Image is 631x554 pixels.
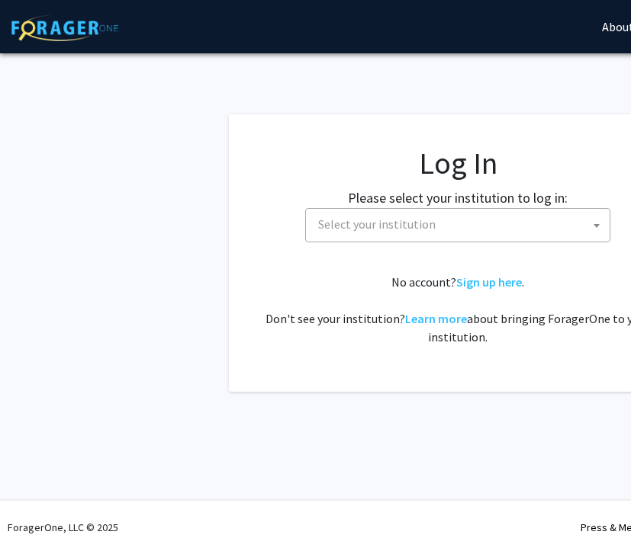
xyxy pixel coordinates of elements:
span: Select your institution [305,208,610,242]
div: ForagerOne, LLC © 2025 [8,501,118,554]
img: ForagerOne Logo [11,14,118,41]
span: Select your institution [318,216,436,232]
span: Select your institution [312,209,610,240]
a: Sign up here [456,274,522,290]
a: Learn more about bringing ForagerOne to your institution [405,311,467,326]
label: Please select your institution to log in: [348,187,568,208]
